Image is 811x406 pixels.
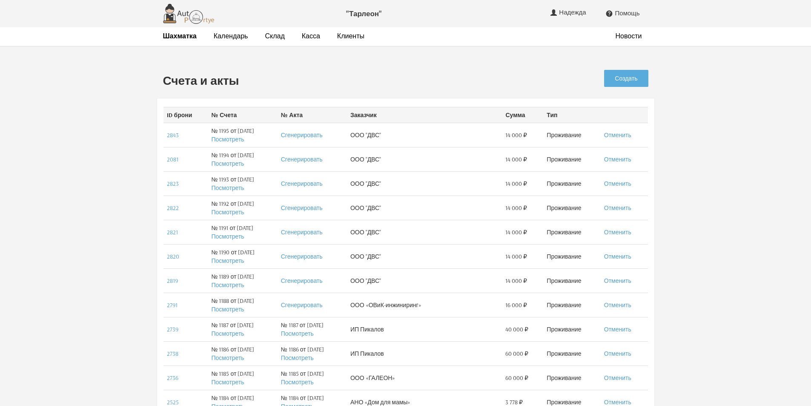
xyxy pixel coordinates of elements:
a: 2823 [167,180,179,187]
span: 14 000 ₽ [505,204,527,212]
td: Проживание [543,341,600,366]
td: № 1189 от [DATE] [208,268,277,293]
td: № 1190 от [DATE] [208,244,277,268]
h2: Счета и акты [163,74,524,87]
a: Касса [302,32,320,40]
a: 2819 [167,277,178,285]
th: № Акта [278,107,347,123]
td: ООО "ДВС" [347,123,502,147]
span: Помощь [615,9,640,17]
td: Проживание [543,268,600,293]
a: Создать [604,70,648,87]
td: № 1194 от [DATE] [208,147,277,171]
td: Проживание [543,123,600,147]
a: Посмотреть [211,160,244,167]
a: 2081 [167,155,178,163]
a: Посмотреть [211,330,244,337]
th: Тип [543,107,600,123]
td: № 1187 от [DATE] [208,317,277,341]
td: № 1186 от [DATE] [208,341,277,366]
td: Проживание [543,171,600,196]
td: Проживание [543,220,600,244]
td: Проживание [543,317,600,341]
td: № 1193 от [DATE] [208,171,277,196]
span: Надежда [559,9,588,16]
a: Отменить [604,131,631,139]
a: Отменить [604,301,631,309]
th: Сумма [502,107,543,123]
a: 2822 [167,204,179,212]
th: ID брони [163,107,208,123]
a: Сгенерировать [281,155,323,163]
a: Сгенерировать [281,253,323,260]
td: ООО "ДВС" [347,196,502,220]
a: Сгенерировать [281,301,323,309]
td: № 1187 от [DATE] [278,317,347,341]
span: 40 000 ₽ [505,325,528,334]
a: Календарь [214,32,248,40]
a: 2820 [167,253,179,260]
a: Отменить [604,277,631,285]
a: Посмотреть [281,378,314,386]
span: 14 000 ₽ [505,276,527,285]
td: ООО "ДВС" [347,147,502,171]
a: Посмотреть [281,330,314,337]
a: Посмотреть [211,184,244,192]
a: Склад [265,32,284,40]
span: 60 000 ₽ [505,374,528,382]
span: 16 000 ₽ [505,301,527,309]
td: ООО "ДВС" [347,220,502,244]
a: Сгенерировать [281,204,323,212]
a: 2736 [167,374,178,382]
td: ООО "ДВС" [347,268,502,293]
td: № 1185 от [DATE] [208,366,277,390]
td: ООО «ОВиК-инжиниринг» [347,293,502,317]
a: 2843 [167,131,179,139]
a: Клиенты [337,32,364,40]
td: ООО «ГАЛЕОН» [347,366,502,390]
a: 2525 [167,398,179,406]
td: ООО "ДВС" [347,171,502,196]
a: 2821 [167,228,178,236]
a: Отменить [604,398,631,406]
a: Посмотреть [211,257,244,265]
th: Заказчик [347,107,502,123]
a: Посмотреть [211,233,244,240]
td: № 1186 от [DATE] [278,341,347,366]
td: Проживание [543,147,600,171]
a: Сгенерировать [281,180,323,187]
td: ООО "ДВС" [347,244,502,268]
td: ИП Пикалов [347,317,502,341]
a: Посмотреть [211,354,244,362]
a: Отменить [604,155,631,163]
td: ИП Пикалов [347,341,502,366]
a: Отменить [604,204,631,212]
td: № 1191 от [DATE] [208,220,277,244]
a: 2791 [167,301,178,309]
a: 2739 [167,325,178,333]
th: № Счета [208,107,277,123]
span: 14 000 ₽ [505,228,527,236]
a: Отменить [604,350,631,357]
a: Сгенерировать [281,277,323,285]
td: № 1192 от [DATE] [208,196,277,220]
a: Посмотреть [211,135,244,143]
a: Отменить [604,253,631,260]
span: 60 000 ₽ [505,349,528,358]
td: Проживание [543,244,600,268]
a: Новости [616,32,642,40]
a: Сгенерировать [281,228,323,236]
span: 14 000 ₽ [505,179,527,188]
a: Отменить [604,325,631,333]
td: Проживание [543,293,600,317]
a: Посмотреть [211,208,244,216]
span: 14 000 ₽ [505,155,527,164]
a: Сгенерировать [281,131,323,139]
span: 14 000 ₽ [505,131,527,139]
a: Отменить [604,374,631,382]
i:  [605,10,613,17]
td: Проживание [543,366,600,390]
a: Шахматка [163,32,197,40]
td: Проживание [543,196,600,220]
